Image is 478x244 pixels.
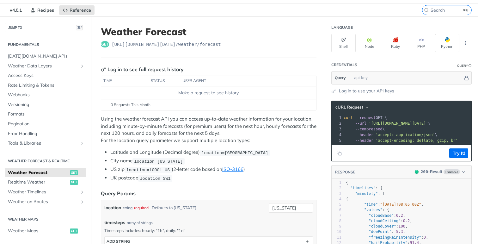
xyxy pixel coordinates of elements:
[332,121,342,126] div: 2
[110,174,316,182] li: UK postcode
[332,224,341,229] div: 9
[331,34,356,52] button: Shell
[457,63,468,68] div: Query
[376,133,435,137] span: 'accept: application/json'
[412,169,468,175] button: 200200-ResultExample
[461,38,470,48] button: More Languages
[8,131,85,137] span: Error Handling
[70,7,91,13] span: Reference
[469,64,472,67] i: Information
[110,157,316,165] li: City name
[8,179,68,185] span: Realtime Weather
[126,167,170,172] span: location=10001 US
[346,202,424,207] span: : ,
[127,220,153,226] div: array of strings
[421,169,428,174] span: 200
[70,170,78,175] span: get
[369,235,421,240] span: "freezingRainIntensity"
[396,229,403,234] span: 5.3
[369,224,396,228] span: "cloudCover"
[333,104,370,110] button: cURL Request
[424,235,426,240] span: 0
[110,166,316,173] li: US zip (2-letter code based on )
[5,226,86,236] a: Weather Mapsget
[424,8,429,13] svg: Search
[123,203,132,212] div: string
[101,26,316,37] h1: Weather Forecast
[346,197,348,201] span: {
[70,228,78,234] span: get
[59,5,95,15] a: Reference
[8,72,85,79] span: Access Keys
[8,102,85,108] span: Versioning
[344,127,385,131] span: \
[344,116,387,120] span: GET \
[201,150,268,155] span: location=[GEOGRAPHIC_DATA]
[8,189,78,195] span: Weather Timelines
[344,121,431,126] span: \
[332,229,341,235] div: 10
[355,127,383,131] span: --compressed
[364,208,383,212] span: "values"
[332,197,341,202] div: 4
[332,138,342,143] div: 5
[383,34,408,52] button: Ruby
[335,104,363,110] span: cURL Request
[5,61,86,71] a: Weather Data LayersShow subpages for Weather Data Layers
[355,121,366,126] span: --url
[110,149,316,156] li: Latitude and Longitude (Decimal degree)
[332,207,341,213] div: 6
[5,197,86,207] a: Weather on RoutesShow subpages for Weather on Routes
[5,81,86,90] a: Rate Limiting & Tokens
[346,235,428,240] span: : ,
[5,139,86,148] a: Tools & LibrariesShow subpages for Tools & Libraries
[104,203,121,212] label: location
[369,229,391,234] span: "dewPoint"
[180,76,303,86] th: user agent
[332,235,341,240] div: 11
[8,82,85,89] span: Rate Limiting & Tokens
[101,116,316,144] p: Using the weather forecast API you can access up-to-date weather information for your location, i...
[335,75,346,81] span: Query
[346,219,412,223] span: : ,
[112,41,221,47] span: https://api.tomorrow.io/v4/weather/forecast
[101,67,106,72] svg: Key
[104,219,125,226] span: timesteps
[332,132,342,138] div: 4
[134,159,183,164] span: location=[US_STATE]
[398,224,405,228] span: 100
[152,203,196,212] div: Defaults to [US_STATE]
[149,76,180,86] th: status
[8,121,85,127] span: Pagination
[394,229,396,234] span: -
[8,199,78,205] span: Weather on Routes
[332,115,342,121] div: 1
[369,121,428,126] span: '[URL][DOMAIN_NAME][DATE]'
[5,187,86,197] a: Weather TimelinesShow subpages for Weather Timelines
[415,170,419,174] span: 200
[5,52,86,61] a: [DATE][DOMAIN_NAME] APIs
[346,186,383,190] span: : {
[104,90,314,96] div: Make a request to see history.
[332,72,349,84] button: Query
[346,213,405,218] span: : ,
[107,239,130,244] div: ADD string
[76,25,83,30] span: ⌘/
[346,229,405,234] span: : ,
[140,176,170,181] span: location=SW1
[444,169,460,174] span: Example
[344,133,437,137] span: \
[332,218,341,224] div: 8
[8,111,85,117] span: Formats
[8,140,78,147] span: Tools & Libraries
[37,7,54,13] span: Recipes
[70,180,78,185] span: get
[339,88,394,94] a: Log in to use your API keys
[5,178,86,187] a: Realtime Weatherget
[332,202,341,207] div: 5
[364,202,378,207] span: "time"
[80,199,85,204] button: Show subpages for Weather on Routes
[5,90,86,100] a: Webhooks
[332,191,341,197] div: 3
[332,213,341,218] div: 7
